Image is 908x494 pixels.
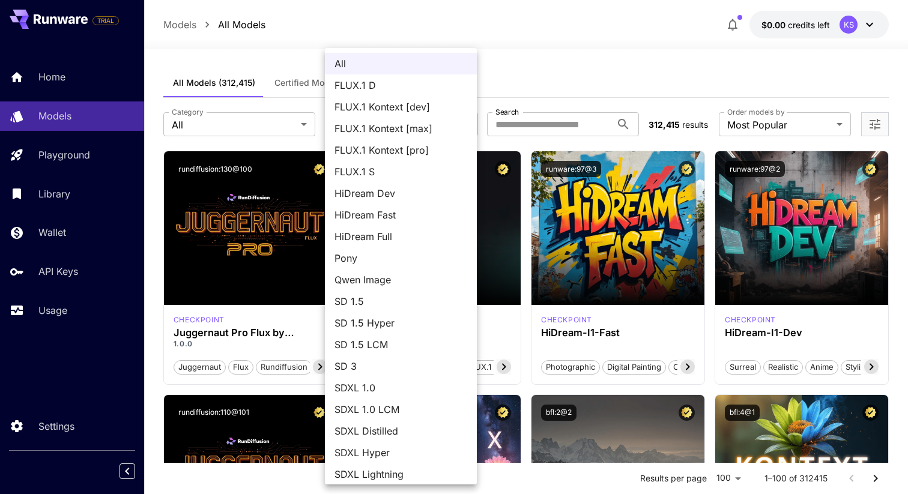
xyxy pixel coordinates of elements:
[334,186,467,200] span: HiDream Dev
[334,294,467,309] span: SD 1.5
[334,467,467,481] span: SDXL Lightning
[334,445,467,460] span: SDXL Hyper
[334,273,467,287] span: Qwen Image
[334,359,467,373] span: SD 3
[334,164,467,179] span: FLUX.1 S
[334,251,467,265] span: Pony
[334,100,467,114] span: FLUX.1 Kontext [dev]
[334,424,467,438] span: SDXL Distilled
[334,316,467,330] span: SD 1.5 Hyper
[334,229,467,244] span: HiDream Full
[334,78,467,92] span: FLUX.1 D
[334,381,467,395] span: SDXL 1.0
[334,56,467,71] span: All
[334,208,467,222] span: HiDream Fast
[334,402,467,417] span: SDXL 1.0 LCM
[334,121,467,136] span: FLUX.1 Kontext [max]
[334,143,467,157] span: FLUX.1 Kontext [pro]
[334,337,467,352] span: SD 1.5 LCM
